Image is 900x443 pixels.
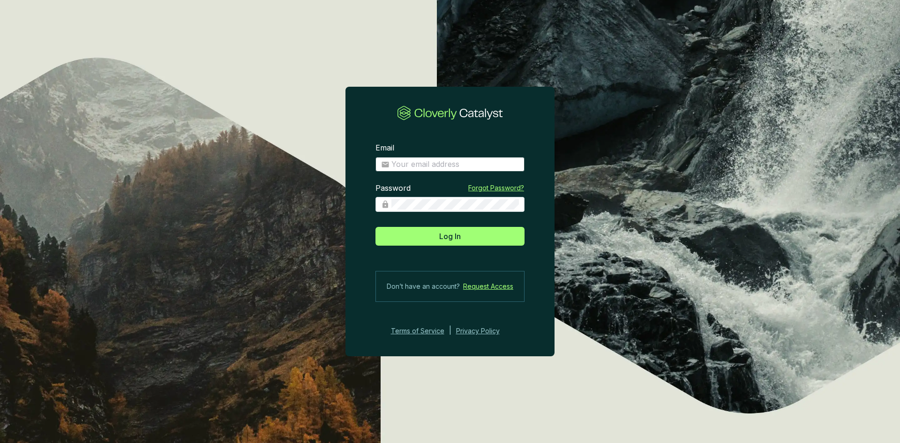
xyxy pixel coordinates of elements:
[468,183,524,193] a: Forgot Password?
[449,325,451,337] div: |
[456,325,512,337] a: Privacy Policy
[439,231,461,242] span: Log In
[463,281,513,292] a: Request Access
[375,143,394,153] label: Email
[391,159,519,170] input: Email
[388,325,444,337] a: Terms of Service
[375,227,525,246] button: Log In
[387,281,460,292] span: Don’t have an account?
[391,199,519,210] input: Password
[375,183,411,194] label: Password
